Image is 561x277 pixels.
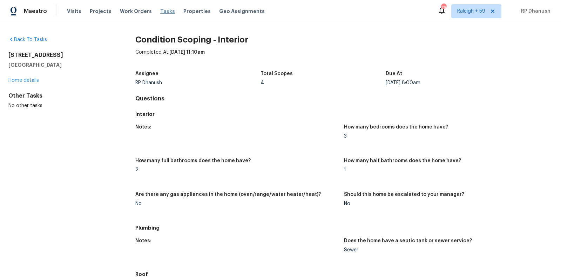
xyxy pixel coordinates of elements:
[135,224,553,231] h5: Plumbing
[24,8,47,15] span: Maestro
[344,201,547,206] div: No
[8,103,42,108] span: No other tasks
[386,71,402,76] h5: Due At
[261,80,386,85] div: 4
[135,49,553,67] div: Completed At:
[135,158,251,163] h5: How many full bathrooms does the home have?
[344,158,461,163] h5: How many half bathrooms does the home have?
[135,95,553,102] h4: Questions
[135,167,338,172] div: 2
[8,92,113,99] div: Other Tasks
[135,71,158,76] h5: Assignee
[120,8,152,15] span: Work Orders
[135,238,151,243] h5: Notes:
[160,9,175,14] span: Tasks
[344,192,464,197] h5: Should this home be escalated to your manager?
[135,80,261,85] div: RP Dhanush
[8,78,39,83] a: Home details
[135,36,553,43] h2: Condition Scoping - Interior
[135,125,151,130] h5: Notes:
[344,248,547,252] div: Sewer
[386,80,511,85] div: [DATE] 8:00am
[219,8,265,15] span: Geo Assignments
[441,4,446,11] div: 716
[67,8,81,15] span: Visits
[183,8,211,15] span: Properties
[135,192,321,197] h5: Are there any gas appliances in the home (oven/range/water heater/heat)?
[518,8,550,15] span: RP Dhanush
[8,61,113,68] h5: [GEOGRAPHIC_DATA]
[261,71,293,76] h5: Total Scopes
[8,52,113,59] h2: [STREET_ADDRESS]
[344,238,472,243] h5: Does the home have a septic tank or sewer service?
[344,125,448,130] h5: How many bedrooms does the home have?
[457,8,485,15] span: Raleigh + 59
[8,37,47,42] a: Back To Tasks
[169,50,205,55] span: [DATE] 11:10am
[90,8,111,15] span: Projects
[135,111,553,118] h5: Interior
[135,201,338,206] div: No
[344,167,547,172] div: 1
[344,134,547,139] div: 3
